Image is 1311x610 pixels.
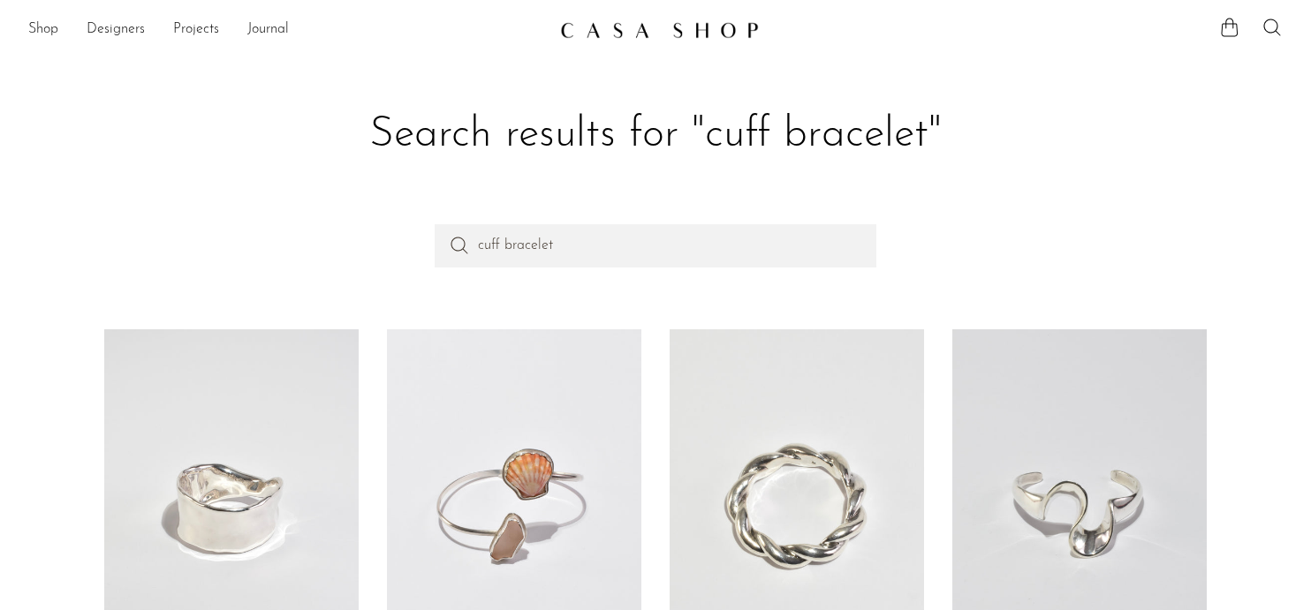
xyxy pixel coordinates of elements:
[28,19,58,41] a: Shop
[118,108,1193,162] h1: Search results for "cuff bracelet"
[435,224,876,267] input: Perform a search
[247,19,289,41] a: Journal
[28,15,546,45] nav: Desktop navigation
[173,19,219,41] a: Projects
[28,15,546,45] ul: NEW HEADER MENU
[87,19,145,41] a: Designers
